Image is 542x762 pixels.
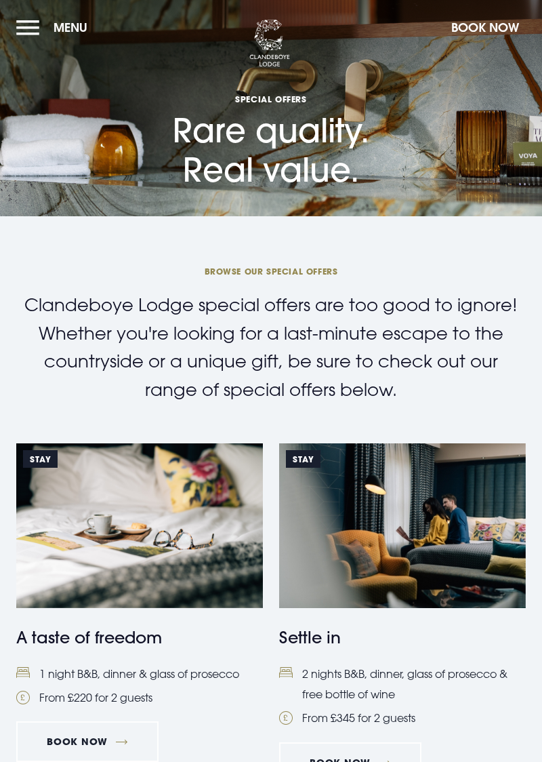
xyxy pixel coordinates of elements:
img: Pound Coin [279,711,293,725]
a: Stay https://clandeboyelodge.s3-assets.com/offer-thumbnails/Settle-In-464x309.jpg Settle in Bed2 ... [279,443,526,728]
button: Book Now [444,13,526,42]
img: https://clandeboyelodge.s3-assets.com/offer-thumbnails/Settle-In-464x309.jpg [279,443,526,607]
p: Clandeboye Lodge special offers are too good to ignore! Whether you're looking for a last-minute ... [16,291,526,403]
img: Bed [279,667,293,679]
li: 2 nights B&B, dinner, glass of prosecco & free bottle of wine [279,664,526,705]
a: Book Now [16,721,159,762]
img: Clandeboye Lodge [249,20,290,67]
span: Menu [54,20,87,35]
img: Bed [16,667,30,679]
li: From £220 for 2 guests [16,687,263,708]
span: BROWSE OUR SPECIAL OFFERS [16,266,526,277]
button: Menu [16,13,94,42]
span: Stay [286,450,320,468]
img: https://clandeboyelodge.s3-assets.com/offer-thumbnails/taste-of-freedom-special-offers-2025.png [16,443,263,607]
span: Stay [23,450,58,468]
li: 1 night B&B, dinner & glass of prosecco [16,664,263,684]
h4: Settle in [279,625,526,649]
h4: A taste of freedom [16,625,263,649]
span: Special Offers [173,94,369,104]
img: Pound Coin [16,691,30,704]
a: Stay https://clandeboyelodge.s3-assets.com/offer-thumbnails/taste-of-freedom-special-offers-2025.... [16,443,263,708]
li: From £345 for 2 guests [279,708,526,728]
